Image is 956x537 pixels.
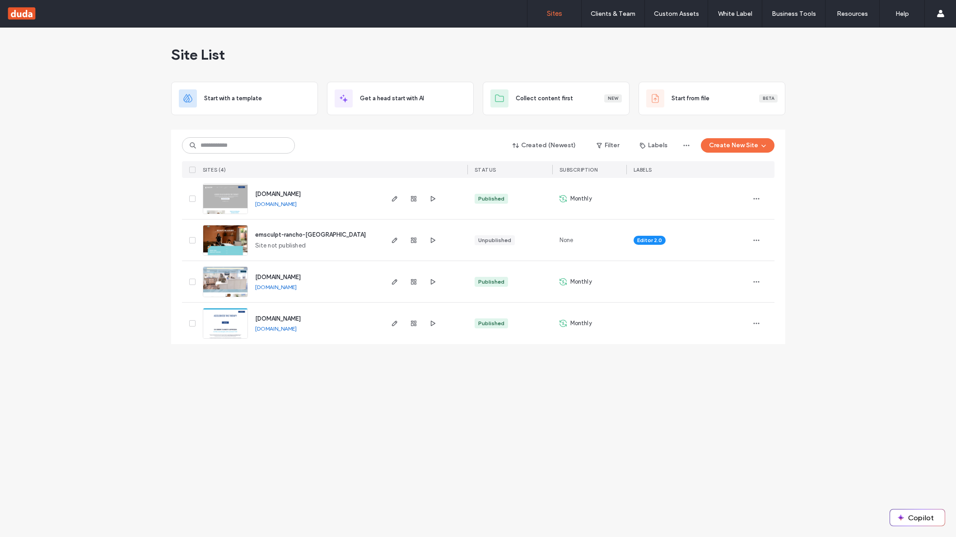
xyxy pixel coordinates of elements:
span: SITES (4) [203,167,226,173]
label: Resources [837,10,868,18]
label: Clients & Team [591,10,635,18]
a: [DOMAIN_NAME] [255,274,301,280]
div: New [604,94,622,103]
label: Help [895,10,909,18]
div: Beta [759,94,778,103]
span: Site List [171,46,225,64]
button: Created (Newest) [505,138,584,153]
button: Filter [588,138,628,153]
div: Published [478,319,504,327]
a: [DOMAIN_NAME] [255,284,297,290]
span: Get a head start with AI [360,94,424,103]
a: emsculpt-rancho-[GEOGRAPHIC_DATA] [255,231,366,238]
a: [DOMAIN_NAME] [255,191,301,197]
span: Monthly [570,277,592,286]
div: Published [478,195,504,203]
span: Start from file [672,94,709,103]
span: Monthly [570,194,592,203]
div: Published [478,278,504,286]
label: Business Tools [772,10,816,18]
button: Copilot [890,509,945,526]
div: Collect content firstNew [483,82,630,115]
a: [DOMAIN_NAME] [255,201,297,207]
span: Site not published [255,241,306,250]
div: Unpublished [478,236,511,244]
label: White Label [718,10,752,18]
label: Custom Assets [654,10,699,18]
div: Get a head start with AI [327,82,474,115]
div: Start with a template [171,82,318,115]
span: Start with a template [204,94,262,103]
a: [DOMAIN_NAME] [255,325,297,332]
span: Collect content first [516,94,573,103]
a: [DOMAIN_NAME] [255,315,301,322]
span: None [560,236,574,245]
span: Editor 2.0 [637,236,662,244]
span: SUBSCRIPTION [560,167,598,173]
span: STATUS [475,167,496,173]
span: Monthly [570,319,592,328]
span: LABELS [634,167,652,173]
button: Create New Site [701,138,774,153]
div: Start from fileBeta [639,82,785,115]
label: Sites [547,9,562,18]
button: Labels [632,138,676,153]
